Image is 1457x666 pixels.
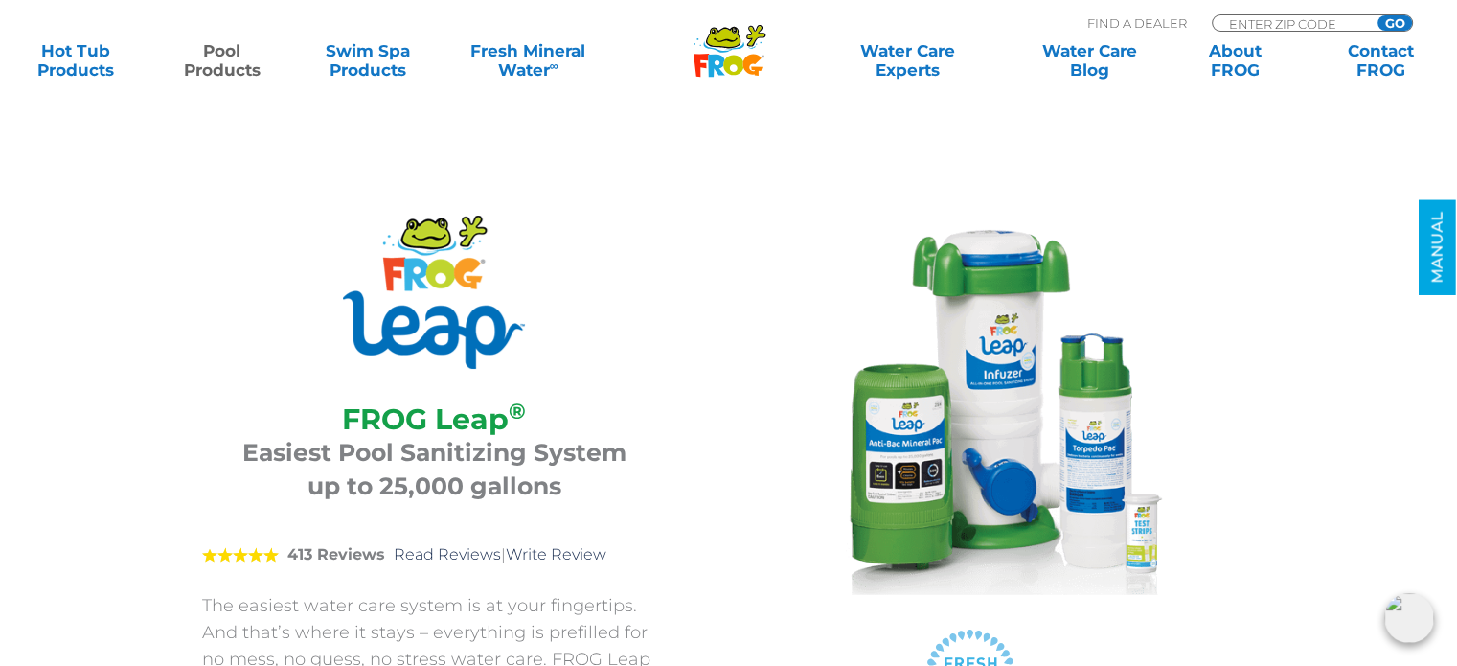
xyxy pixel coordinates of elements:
[343,216,525,369] img: Product Logo
[226,402,643,436] h2: FROG Leap
[202,547,279,563] span: 5
[509,398,526,425] sup: ®
[1384,593,1434,643] img: openIcon
[549,58,558,73] sup: ∞
[311,41,424,80] a: Swim SpaProducts
[394,545,501,563] a: Read Reviews
[1227,15,1356,32] input: Zip Code Form
[1033,41,1146,80] a: Water CareBlog
[287,545,385,563] strong: 413 Reviews
[1377,15,1412,31] input: GO
[815,41,1000,80] a: Water CareExperts
[1178,41,1291,80] a: AboutFROG
[1087,14,1187,32] p: Find A Dealer
[1419,200,1456,295] a: MANUAL
[165,41,278,80] a: PoolProducts
[19,41,132,80] a: Hot TubProducts
[506,545,606,563] a: Write Review
[202,517,667,592] div: |
[1325,41,1438,80] a: ContactFROG
[226,436,643,503] h3: Easiest Pool Sanitizing System up to 25,000 gallons
[457,41,599,80] a: Fresh MineralWater∞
